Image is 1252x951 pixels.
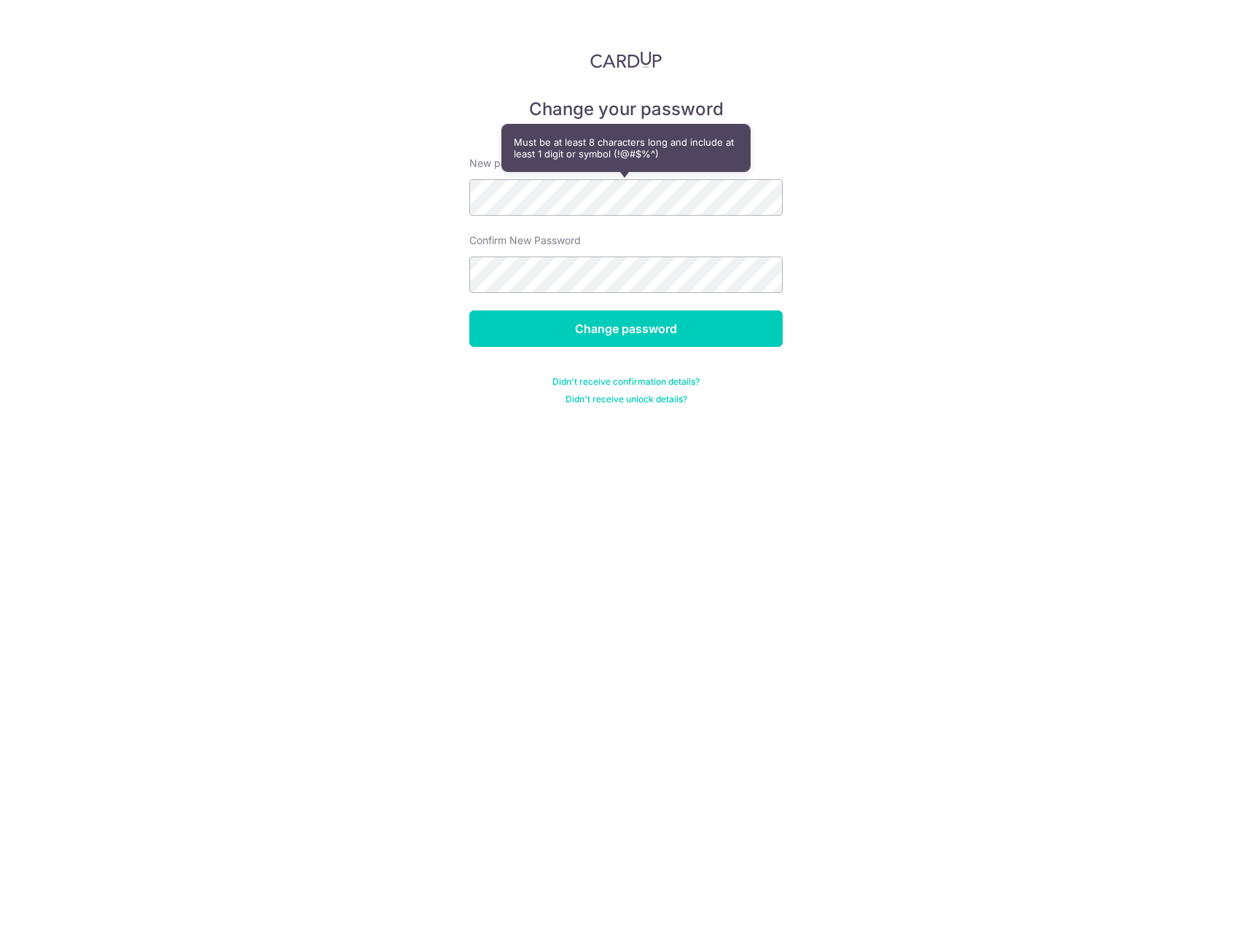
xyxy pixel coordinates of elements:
a: Didn't receive confirmation details? [552,376,700,388]
label: New password [469,156,541,171]
h5: Change your password [469,98,783,121]
a: Didn't receive unlock details? [566,394,687,405]
label: Confirm New Password [469,233,581,248]
img: CardUp Logo [590,51,662,69]
div: Must be at least 8 characters long and include at least 1 digit or symbol (!@#$%^) [502,125,750,171]
input: Change password [469,310,783,347]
